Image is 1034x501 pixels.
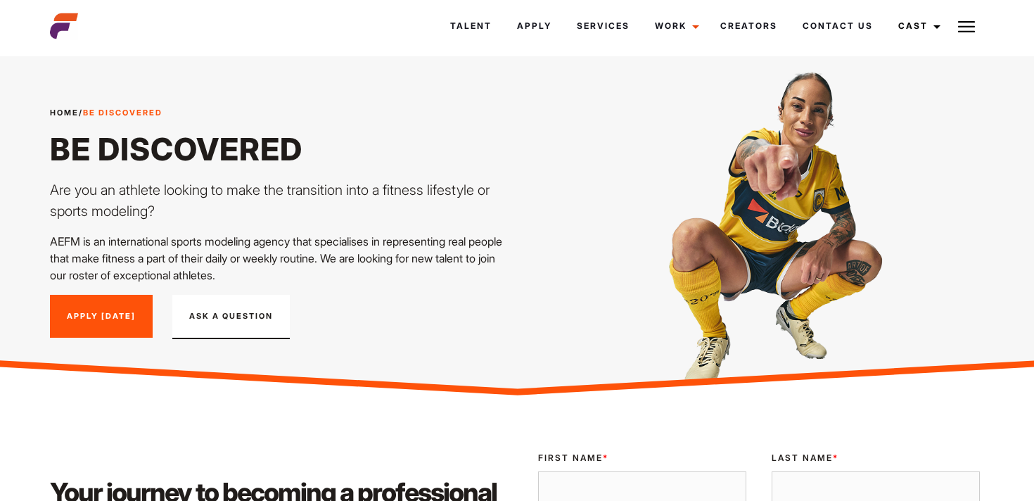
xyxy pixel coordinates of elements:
label: First Name [538,452,746,464]
a: Work [642,7,708,45]
img: Burger icon [958,18,975,35]
a: Apply [DATE] [50,295,153,338]
span: / [50,107,162,119]
h1: Be Discovered [50,130,509,168]
a: Talent [438,7,504,45]
a: Apply [504,7,564,45]
a: Creators [708,7,790,45]
p: AEFM is an international sports modeling agency that specialises in representing real people that... [50,233,509,284]
a: Cast [886,7,949,45]
img: cropped-aefm-brand-fav-22-square.png [50,12,78,40]
button: Ask A Question [172,295,290,340]
strong: Be Discovered [83,108,162,118]
a: Home [50,108,79,118]
a: Services [564,7,642,45]
label: Last Name [772,452,980,464]
p: Are you an athlete looking to make the transition into a fitness lifestyle or sports modeling? [50,179,509,222]
a: Contact Us [790,7,886,45]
